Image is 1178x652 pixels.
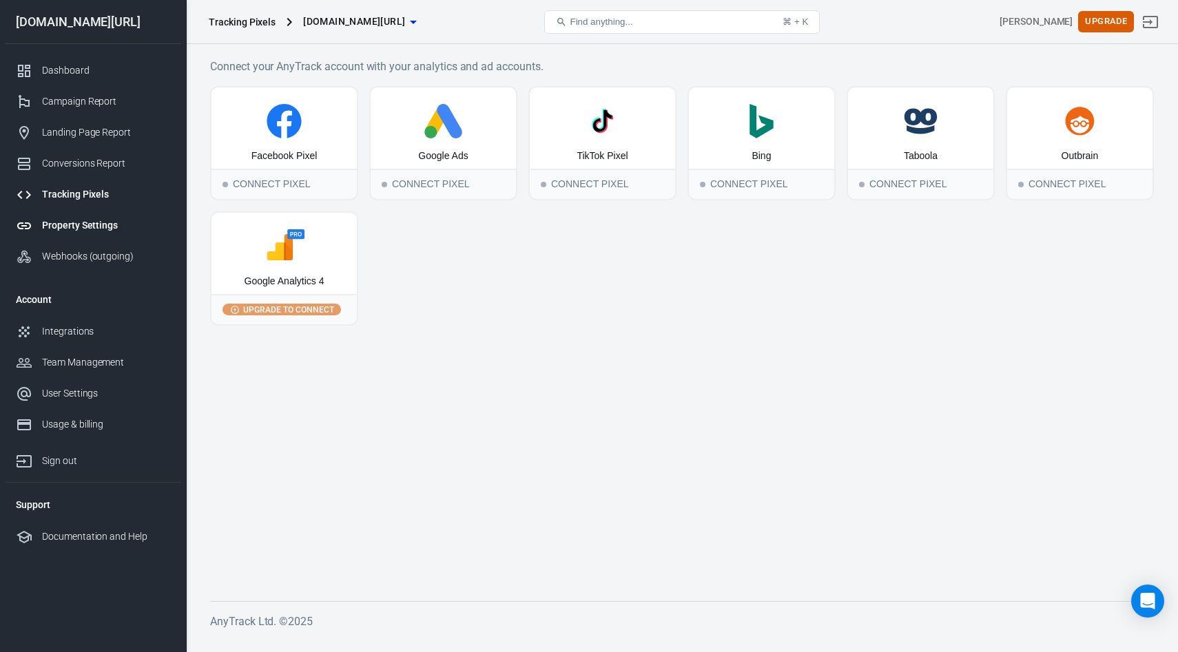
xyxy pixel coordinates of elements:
[570,17,632,27] span: Find anything...
[209,15,276,29] div: Tracking Pixels
[859,182,865,187] span: Connect Pixel
[42,125,170,140] div: Landing Page Report
[541,182,546,187] span: Connect Pixel
[1062,149,1099,163] div: Outbrain
[223,182,228,187] span: Connect Pixel
[544,10,820,34] button: Find anything...⌘ + K
[42,529,170,544] div: Documentation and Help
[530,169,675,199] div: Connect Pixel
[303,13,405,30] span: gearlytix.com/simracing-fanatec
[689,169,834,199] div: Connect Pixel
[700,182,705,187] span: Connect Pixel
[528,86,676,200] button: TikTok PixelConnect PixelConnect Pixel
[5,488,181,521] li: Support
[42,187,170,202] div: Tracking Pixels
[1006,86,1154,200] button: OutbrainConnect PixelConnect Pixel
[904,149,938,163] div: Taboola
[42,218,170,233] div: Property Settings
[42,324,170,339] div: Integrations
[1078,11,1134,32] button: Upgrade
[1134,6,1167,39] a: Sign out
[418,149,468,163] div: Google Ads
[5,283,181,316] li: Account
[42,94,170,109] div: Campaign Report
[42,63,170,78] div: Dashboard
[5,16,181,28] div: [DOMAIN_NAME][URL]
[5,117,181,148] a: Landing Page Report
[42,417,170,432] div: Usage & billing
[210,211,358,326] button: Google Analytics 4Upgrade to connect
[847,86,995,200] button: TaboolaConnect PixelConnect Pixel
[42,386,170,401] div: User Settings
[577,149,628,163] div: TikTok Pixel
[240,304,337,316] span: Upgrade to connect
[5,316,181,347] a: Integrations
[382,182,387,187] span: Connect Pixel
[210,58,1154,75] h6: Connect your AnyTrack account with your analytics and ad accounts.
[5,55,181,86] a: Dashboard
[42,454,170,468] div: Sign out
[369,86,517,200] button: Google AdsConnect PixelConnect Pixel
[5,148,181,179] a: Conversions Report
[210,613,1154,630] h6: AnyTrack Ltd. © 2025
[210,86,358,200] button: Facebook PixelConnect PixelConnect Pixel
[298,9,422,34] button: [DOMAIN_NAME][URL]
[371,169,516,199] div: Connect Pixel
[1131,585,1164,618] div: Open Intercom Messenger
[752,149,771,163] div: Bing
[5,347,181,378] a: Team Management
[42,249,170,264] div: Webhooks (outgoing)
[5,241,181,272] a: Webhooks (outgoing)
[5,378,181,409] a: User Settings
[5,409,181,440] a: Usage & billing
[42,355,170,370] div: Team Management
[1000,14,1073,29] div: Account id: jpAhHtDX
[848,169,993,199] div: Connect Pixel
[1018,182,1024,187] span: Connect Pixel
[1007,169,1153,199] div: Connect Pixel
[783,17,808,27] div: ⌘ + K
[5,440,181,476] a: Sign out
[5,179,181,210] a: Tracking Pixels
[5,210,181,241] a: Property Settings
[688,86,836,200] button: BingConnect PixelConnect Pixel
[251,149,318,163] div: Facebook Pixel
[5,86,181,117] a: Campaign Report
[245,275,324,288] div: Google Analytics 4
[42,156,170,171] div: Conversions Report
[211,169,357,199] div: Connect Pixel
